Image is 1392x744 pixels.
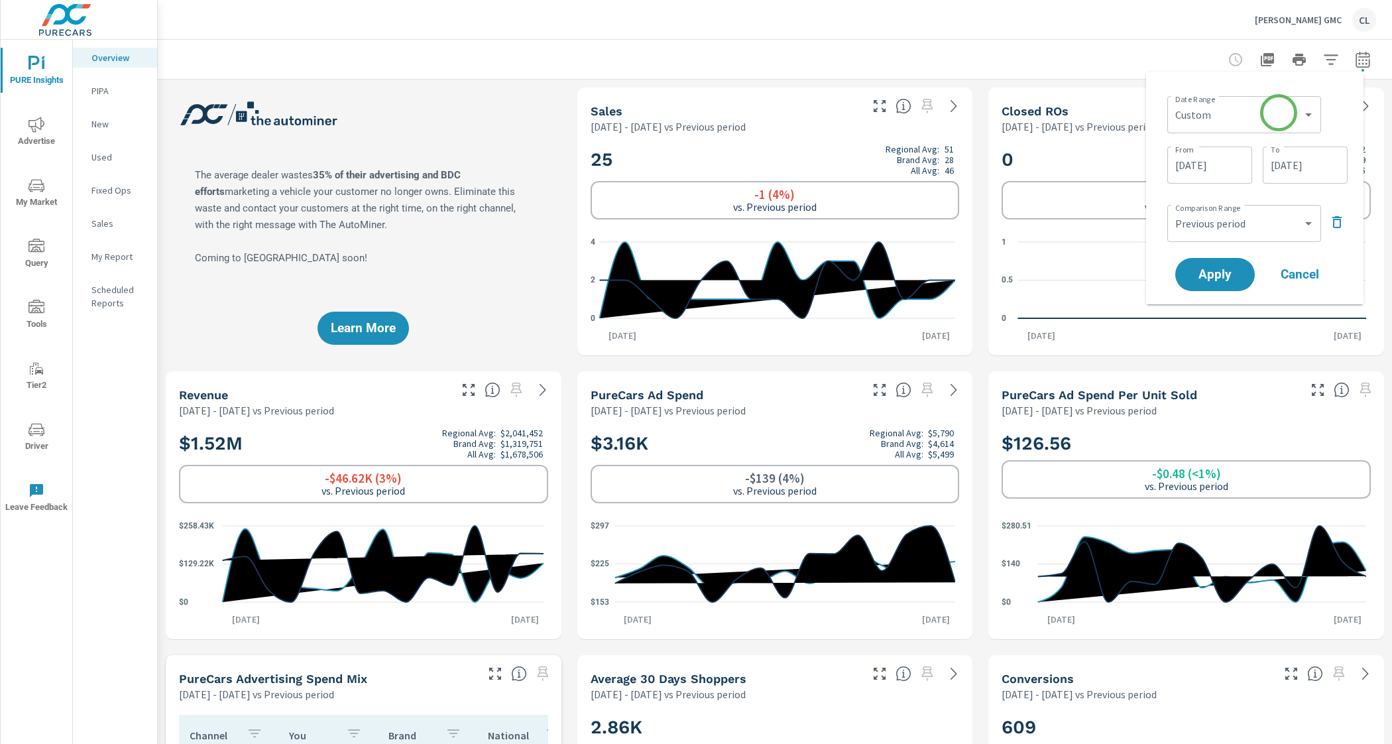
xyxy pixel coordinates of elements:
button: Print Report [1286,46,1312,73]
text: $258.43K [179,521,214,530]
text: 2 [591,276,595,285]
span: Learn More [331,322,396,334]
h2: $1.52M [179,428,548,460]
p: vs. Previous period [321,485,405,497]
button: Apply [1175,258,1255,291]
p: [DATE] - [DATE] vs Previous period [1002,403,1157,418]
p: PIPA [91,84,146,97]
p: Scheduled Reports [91,283,146,310]
button: "Export Report to PDF" [1254,46,1281,73]
p: [DATE] [502,613,548,626]
button: Make Fullscreen [869,95,890,117]
p: $5,790 [928,428,954,438]
p: Regional Avg: [870,428,923,438]
h2: $3.16K [591,428,960,460]
span: Select a preset date range to save this widget [532,663,553,684]
p: 46 [945,165,954,176]
span: Select a preset date range to save this widget [917,95,938,117]
text: $297 [591,521,609,530]
span: Advertise [5,117,68,149]
h5: PureCars Ad Spend [591,388,703,402]
button: Make Fullscreen [485,663,506,684]
p: Regional Avg: [442,428,496,438]
span: Number of vehicles sold by the dealership over the selected date range. [Source: This data is sou... [896,98,911,114]
h2: 25 [591,144,960,176]
span: Select a preset date range to save this widget [506,379,527,401]
p: $4,614 [928,438,954,449]
div: Sales [73,214,157,233]
h6: -$46.62K (3%) [325,471,402,485]
text: $140 [1002,560,1020,569]
p: Brand Avg: [881,438,923,449]
span: Total sales revenue over the selected date range. [Source: This data is sourced from the dealer’s... [485,382,500,398]
p: Brand Avg: [897,155,939,165]
p: vs. Previous period [1145,480,1228,492]
span: Cancel [1273,269,1326,280]
p: Overview [91,51,146,64]
span: Select a preset date range to save this widget [917,663,938,684]
p: vs. Previous period [733,201,817,213]
span: Apply [1189,269,1242,280]
text: 1 [1002,237,1006,247]
span: Tools [5,300,68,332]
div: nav menu [1,40,72,528]
a: See more details in report [943,379,964,401]
button: Make Fullscreen [869,379,890,401]
p: Used [91,151,146,164]
span: Select a preset date range to save this widget [1328,663,1350,684]
h5: PureCars Advertising Spend Mix [179,672,367,686]
span: PURE Insights [5,56,68,88]
p: New [91,117,146,131]
h2: 0 [1002,144,1371,176]
a: See more details in report [1355,663,1376,684]
h2: 2.86K [591,715,960,739]
h6: -$0.48 (<1%) [1152,467,1221,480]
button: Select Date Range [1350,46,1376,73]
p: Fixed Ops [91,184,146,197]
p: 51 [945,144,954,155]
text: $225 [591,559,609,568]
p: [DATE] - [DATE] vs Previous period [1002,686,1157,702]
span: This table looks at how you compare to the amount of budget you spend per channel as opposed to y... [511,666,527,682]
p: [DATE] - [DATE] vs Previous period [591,403,746,418]
h5: PureCars Ad Spend Per Unit Sold [1002,388,1197,402]
div: Used [73,147,157,167]
p: Brand Avg: [453,438,496,449]
button: Make Fullscreen [458,379,479,401]
div: CL [1352,8,1376,32]
p: [DATE] [1324,329,1371,342]
p: All Avg: [467,449,496,460]
h5: Conversions [1002,672,1074,686]
p: [DATE] [913,329,959,342]
div: Fixed Ops [73,180,157,200]
a: See more details in report [943,95,964,117]
text: 4 [591,237,595,247]
p: $1,319,751 [500,438,543,449]
button: Make Fullscreen [869,663,890,684]
h6: -$139 (4%) [745,471,805,485]
span: A rolling 30 day total of daily Shoppers on the dealership website, averaged over the selected da... [896,666,911,682]
text: $129.22K [179,560,214,569]
p: [DATE] [1038,613,1084,626]
h2: $126.56 [1002,432,1371,455]
span: Total cost of media for all PureCars channels for the selected dealership group over the selected... [896,382,911,398]
p: Brand [388,729,435,742]
div: PIPA [73,81,157,101]
span: Average cost of advertising per each vehicle sold at the dealer over the selected date range. The... [1334,382,1350,398]
span: Tier2 [5,361,68,393]
p: National [488,729,534,742]
span: Query [5,239,68,271]
div: My Report [73,247,157,267]
p: 28 [945,155,954,165]
p: $1,678,506 [500,449,543,460]
p: [DATE] - [DATE] vs Previous period [591,119,746,135]
a: See more details in report [532,379,553,401]
h5: Closed ROs [1002,104,1069,118]
h2: 609 [1002,715,1371,739]
p: Regional Avg: [886,144,939,155]
span: Select a preset date range to save this widget [1355,379,1376,401]
span: Leave Feedback [5,483,68,515]
h5: Sales [591,104,622,118]
span: Select a preset date range to save this widget [917,379,938,401]
text: 0 [591,314,595,323]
